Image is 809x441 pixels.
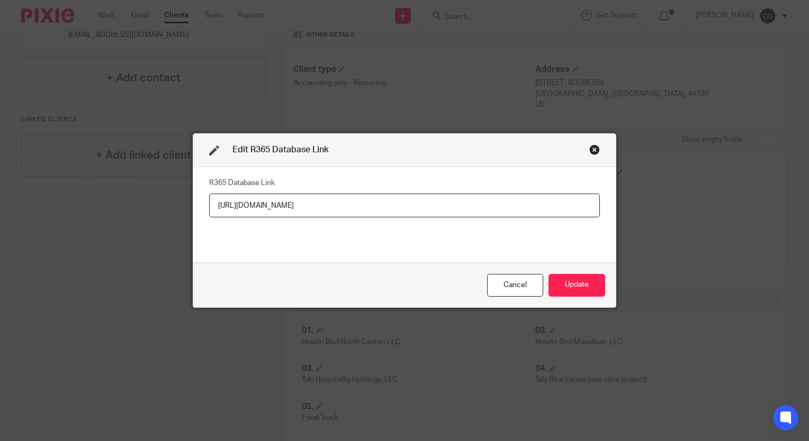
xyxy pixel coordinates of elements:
[209,178,275,188] label: R365 Database Link
[209,194,600,217] input: R365 Database Link
[487,274,543,297] div: Close this dialog window
[589,144,600,155] div: Close this dialog window
[232,145,329,154] span: Edit R365 Database Link
[549,274,605,297] button: Update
